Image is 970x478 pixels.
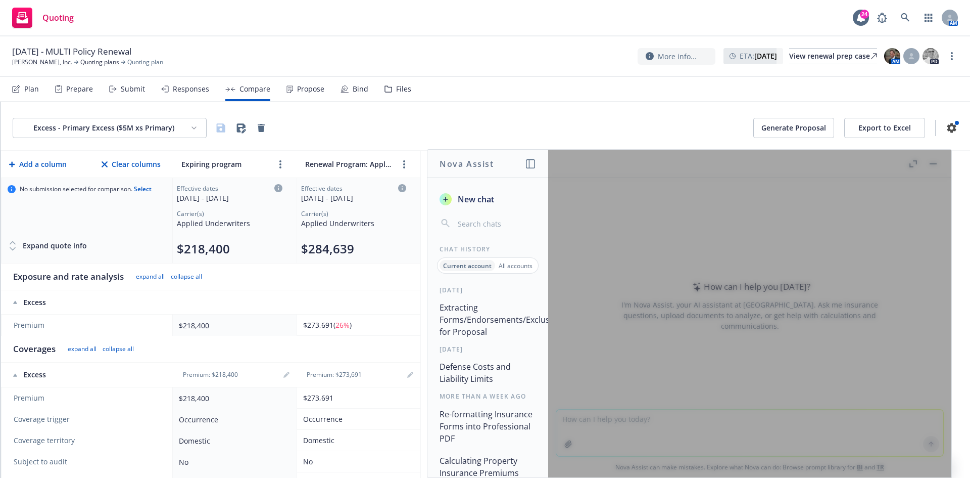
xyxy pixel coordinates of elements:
[303,320,352,330] span: $273,691 ( )
[8,4,78,32] a: Quoting
[754,51,777,61] strong: [DATE]
[427,286,548,294] div: [DATE]
[14,414,162,424] span: Coverage trigger
[398,158,410,170] a: more
[179,393,286,404] div: $218,400
[427,392,548,401] div: More than a week ago
[301,184,406,193] div: Effective dates
[13,370,163,380] div: Excess
[456,216,536,231] input: Search chats
[42,14,74,22] span: Quoting
[427,345,548,354] div: [DATE]
[177,241,230,257] button: $218,400
[179,436,286,446] div: Domestic
[179,457,286,467] div: No
[303,435,410,446] div: Domestic
[14,320,162,330] span: Premium
[923,48,939,64] img: photo
[173,85,209,93] div: Responses
[301,241,406,257] div: Total premium (click to edit billing info)
[127,58,163,67] span: Quoting plan
[895,8,915,28] a: Search
[443,262,492,270] p: Current account
[301,241,354,257] button: $284,639
[303,414,410,424] div: Occurrence
[303,157,394,171] input: Renewal Program: Applied Underwriters
[274,158,286,170] a: more
[396,85,411,93] div: Files
[301,371,368,379] div: Premium: $273,691
[177,193,282,203] div: [DATE] - [DATE]
[440,158,494,170] h1: Nova Assist
[100,154,163,175] button: Clear columns
[860,10,869,19] div: 24
[171,273,202,281] button: collapse all
[177,184,282,193] div: Effective dates
[303,393,410,403] div: $273,691
[638,48,715,65] button: More info...
[121,85,145,93] div: Submit
[136,273,165,281] button: expand all
[456,193,494,205] span: New chat
[177,209,282,218] div: Carrier(s)
[789,48,877,64] a: View renewal prep case
[884,48,900,64] img: photo
[872,8,892,28] a: Report a Bug
[844,118,925,138] button: Export to Excel
[14,393,162,403] span: Premium
[435,298,540,341] button: Extracting Forms/Endorsements/Exclusions for Proposal
[66,85,93,93] div: Prepare
[301,209,406,218] div: Carrier(s)
[435,190,540,208] button: New chat
[7,154,69,175] button: Add a column
[404,369,416,381] a: editPencil
[12,58,72,67] a: [PERSON_NAME], Inc.
[179,157,270,171] input: Expiring program
[435,358,540,388] button: Defense Costs and Liability Limits
[177,371,244,379] div: Premium: $218,400
[297,85,324,93] div: Propose
[13,343,56,355] div: Coverages
[740,51,777,61] span: ETA :
[427,245,548,253] div: Chat History
[179,414,286,425] div: Occurrence
[499,262,532,270] p: All accounts
[8,236,87,256] button: Expand quote info
[435,405,540,448] button: Re-formatting Insurance Forms into Professional PDF
[13,297,163,308] div: Excess
[335,320,350,330] span: 26%
[280,369,293,381] a: editPencil
[753,118,834,138] button: Generate Proposal
[12,46,131,58] span: [DATE] - MULTI Policy Renewal
[918,8,939,28] a: Switch app
[177,218,282,229] div: Applied Underwriters
[179,320,286,331] div: $218,400
[789,49,877,64] div: View renewal prep case
[239,85,270,93] div: Compare
[13,118,207,138] button: Excess - Primary Excess ($5M xs Primary)
[301,193,406,203] div: [DATE] - [DATE]
[946,50,958,62] a: more
[103,345,134,353] button: collapse all
[353,85,368,93] div: Bind
[177,241,282,257] div: Total premium (click to edit billing info)
[21,123,186,133] div: Excess - Primary Excess ($5M xs Primary)
[301,218,406,229] div: Applied Underwriters
[24,85,39,93] div: Plan
[303,456,410,467] div: No
[20,185,152,193] span: No submission selected for comparison.
[68,345,96,353] button: expand all
[14,436,162,446] span: Coverage territory
[80,58,119,67] a: Quoting plans
[658,51,697,62] span: More info...
[14,457,162,467] span: Subject to audit
[13,271,124,283] div: Exposure and rate analysis
[301,184,406,203] div: Click to edit column carrier quote details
